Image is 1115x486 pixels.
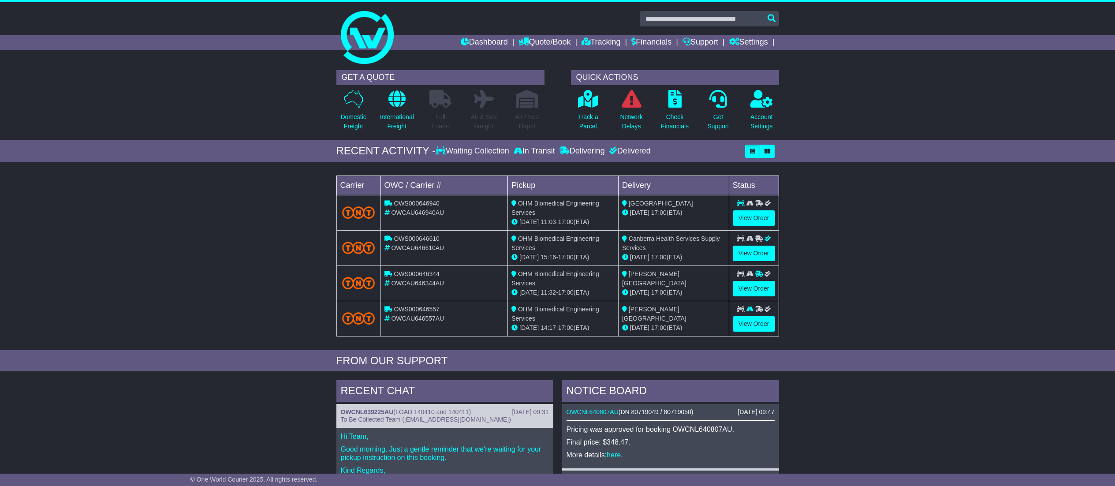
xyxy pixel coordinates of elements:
[750,112,773,131] p: Account Settings
[729,176,779,195] td: Status
[567,408,775,416] div: ( )
[336,380,553,404] div: RECENT CHAT
[391,315,444,322] span: OWCAU646557AU
[557,146,607,156] div: Delivering
[660,90,689,136] a: CheckFinancials
[651,324,667,331] span: 17:00
[519,254,539,261] span: [DATE]
[622,288,725,297] div: (ETA)
[622,235,720,251] span: Canberra Health Services Supply Services
[519,289,539,296] span: [DATE]
[511,235,599,251] span: OHM Biomedical Engineering Services
[512,408,548,416] div: [DATE] 09:31
[651,254,667,261] span: 17:00
[622,270,686,287] span: [PERSON_NAME] [GEOGRAPHIC_DATA]
[518,35,571,50] a: Quote/Book
[511,253,615,262] div: - (ETA)
[511,306,599,322] span: OHM Biomedical Engineering Services
[607,146,651,156] div: Delivered
[336,145,436,157] div: RECENT ACTIVITY -
[391,280,444,287] span: OWCAU646344AU
[541,254,556,261] span: 15:16
[341,416,511,423] span: To Be Collected Team ([EMAIL_ADDRESS][DOMAIN_NAME])
[541,218,556,225] span: 11:03
[340,112,366,131] p: Domestic Freight
[571,70,779,85] div: QUICK ACTIONS
[511,270,599,287] span: OHM Biomedical Engineering Services
[336,355,779,367] div: FROM OUR SUPPORT
[619,90,643,136] a: NetworkDelays
[342,277,375,289] img: TNT_Domestic.png
[567,451,775,459] p: More details: .
[622,323,725,333] div: (ETA)
[630,254,649,261] span: [DATE]
[567,408,619,415] a: OWCNL640807AU
[511,217,615,227] div: - (ETA)
[567,438,775,446] p: Final price: $348.47.
[394,270,440,277] span: OWS000646344
[558,324,574,331] span: 17:00
[567,425,775,434] p: Pricing was approved for booking OWCNL640807AU.
[750,90,773,136] a: AccountSettings
[508,176,619,195] td: Pickup
[511,288,615,297] div: - (ETA)
[341,408,394,415] a: OWCNL639225AU
[340,90,366,136] a: DomesticFreight
[631,35,671,50] a: Financials
[519,218,539,225] span: [DATE]
[342,242,375,254] img: TNT_Domestic.png
[661,112,689,131] p: Check Financials
[630,209,649,216] span: [DATE]
[562,380,779,404] div: NOTICE BOARD
[651,289,667,296] span: 17:00
[651,209,667,216] span: 17:00
[630,324,649,331] span: [DATE]
[511,323,615,333] div: - (ETA)
[541,324,556,331] span: 14:17
[707,90,729,136] a: GetSupport
[578,112,598,131] p: Track a Parcel
[620,408,691,415] span: DN 80719049 / 80719050
[578,90,599,136] a: Track aParcel
[436,146,511,156] div: Waiting Collection
[622,208,725,217] div: (ETA)
[558,218,574,225] span: 17:00
[620,112,642,131] p: Network Delays
[629,200,693,207] span: [GEOGRAPHIC_DATA]
[394,306,440,313] span: OWS000646557
[471,112,497,131] p: Air & Sea Freight
[738,408,774,416] div: [DATE] 09:47
[391,244,444,251] span: OWCAU646610AU
[391,209,444,216] span: OWCAU646940AU
[618,176,729,195] td: Delivery
[729,35,768,50] a: Settings
[341,408,549,416] div: ( )
[511,200,599,216] span: OHM Biomedical Engineering Services
[541,289,556,296] span: 11:32
[733,281,775,296] a: View Order
[682,35,718,50] a: Support
[515,112,539,131] p: Air / Sea Depot
[341,432,549,441] p: Hi Team,
[394,200,440,207] span: OWS000646940
[341,445,549,462] p: Good morning. Just a gentle reminder that we're waiting for your pickup instruction on this booking.
[630,289,649,296] span: [DATE]
[622,306,686,322] span: [PERSON_NAME][GEOGRAPHIC_DATA]
[511,146,557,156] div: In Transit
[380,176,508,195] td: OWC / Carrier #
[342,206,375,218] img: TNT_Domestic.png
[461,35,508,50] a: Dashboard
[190,476,318,483] span: © One World Courier 2025. All rights reserved.
[336,176,380,195] td: Carrier
[380,112,414,131] p: International Freight
[395,408,469,415] span: LOAD 140410 and 140411
[582,35,620,50] a: Tracking
[733,316,775,332] a: View Order
[622,253,725,262] div: (ETA)
[341,466,549,475] p: Kind Regards,
[607,451,621,459] a: here
[733,246,775,261] a: View Order
[394,235,440,242] span: OWS000646610
[429,112,451,131] p: Full Loads
[342,312,375,324] img: TNT_Domestic.png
